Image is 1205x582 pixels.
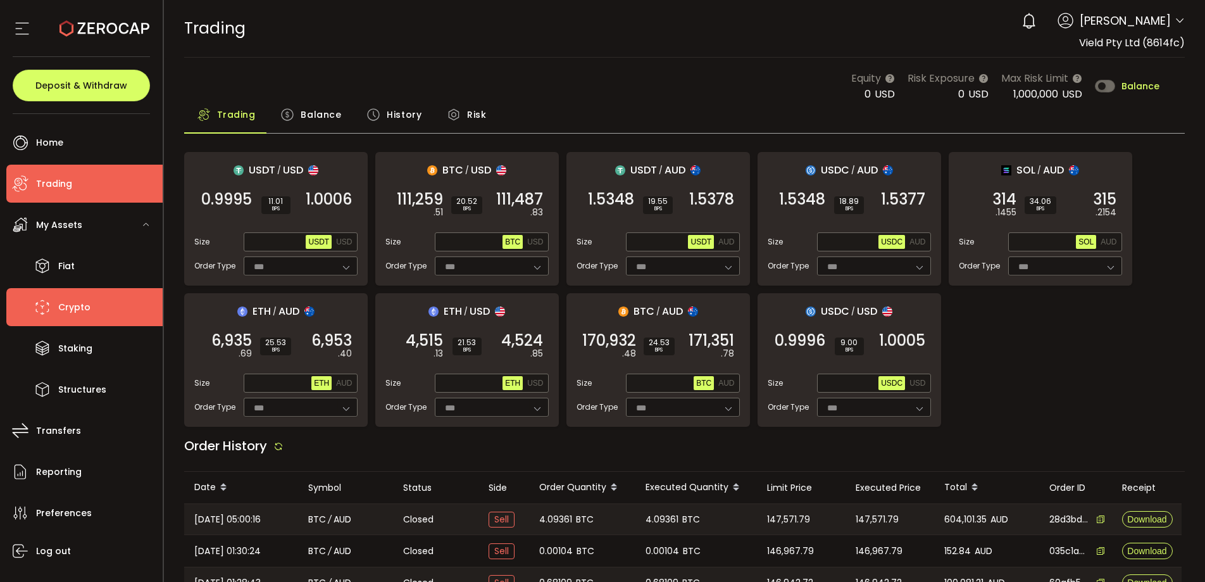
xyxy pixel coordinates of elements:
span: USDT [249,162,275,178]
span: BTC [577,544,594,559]
span: 035c1ae2-8895-44cc-9624-08db6ae5ffb4 [1049,545,1090,558]
span: Size [577,377,592,389]
span: USDT [630,162,657,178]
span: My Assets [36,216,82,234]
span: AUD [909,237,925,246]
span: 1.0006 [306,193,352,206]
em: .83 [530,206,543,219]
span: 146,967.79 [767,544,814,559]
button: SOL [1076,235,1096,249]
em: / [851,165,855,176]
span: 170,932 [582,334,636,347]
span: Order Type [959,260,1000,272]
span: AUD [662,303,683,319]
span: 0.00104 [646,544,679,559]
span: BTC [576,512,594,527]
img: eth_portfolio.svg [237,307,247,317]
button: Download [1122,543,1173,559]
span: 18.89 [839,198,859,205]
span: BTC [634,303,654,319]
span: BTC [308,512,326,527]
span: 315 [1093,193,1116,206]
button: AUD [334,376,354,390]
span: USD [527,379,543,388]
img: btc_portfolio.svg [618,307,628,317]
span: [DATE] 01:30:24 [194,544,261,559]
span: 314 [992,193,1016,206]
em: .48 [622,347,636,360]
img: aud_portfolio.svg [304,307,315,317]
div: Receipt [1112,481,1182,495]
span: 25.53 [265,339,286,346]
span: Risk Exposure [908,70,975,86]
span: BTC [696,379,711,388]
span: Sell [489,543,515,559]
span: AUD [336,379,352,388]
span: 111,487 [496,193,543,206]
span: 0.00104 [539,544,573,559]
span: Trading [36,175,72,193]
span: AUD [1043,162,1064,178]
button: USDC [878,235,905,249]
div: Executed Price [846,481,934,495]
button: USD [525,376,546,390]
img: aud_portfolio.svg [1069,165,1079,175]
img: btc_portfolio.svg [427,165,437,175]
span: Transfers [36,422,81,440]
iframe: Chat Widget [1142,521,1205,582]
span: 1.5348 [588,193,634,206]
span: Order Type [577,260,618,272]
img: usdt_portfolio.svg [234,165,244,175]
span: USD [336,237,352,246]
img: usd_portfolio.svg [308,165,318,175]
span: 1.5348 [779,193,825,206]
div: Side [478,481,529,495]
span: Size [768,377,783,389]
span: 1,000,000 [1013,87,1058,101]
span: 4,515 [406,334,443,347]
em: .51 [434,206,443,219]
span: Structures [58,381,106,399]
span: 111,259 [397,193,443,206]
span: [DATE] 05:00:16 [194,512,261,527]
span: Balance [1121,82,1159,91]
span: USDC [881,379,902,388]
span: AUD [334,512,351,527]
button: BTC [503,235,523,249]
span: Preferences [36,504,92,522]
button: AUD [907,235,928,249]
em: .78 [721,347,734,360]
span: Deposit & Withdraw [35,81,127,90]
div: Order ID [1039,481,1112,495]
span: 152.84 [944,544,971,559]
span: USDC [821,303,849,319]
i: BPS [840,346,859,354]
span: 604,101.35 [944,512,987,527]
em: .85 [530,347,543,360]
span: USD [283,162,303,178]
img: aud_portfolio.svg [690,165,701,175]
span: Order Type [577,402,618,413]
span: AUD [990,512,1008,527]
img: usd_portfolio.svg [495,307,505,317]
em: / [464,306,468,317]
span: Vield Pty Ltd (8614fc) [1079,35,1185,50]
span: ETH [314,379,329,388]
span: Balance [301,102,341,127]
img: usdt_portfolio.svg [615,165,625,175]
span: 24.53 [649,339,670,346]
span: 34.06 [1030,198,1051,205]
span: USDT [308,237,329,246]
em: / [328,512,332,527]
button: Deposit & Withdraw [13,70,150,101]
span: Home [36,134,63,152]
span: Staking [58,339,92,358]
span: Order Type [768,260,809,272]
span: History [387,102,421,127]
span: [PERSON_NAME] [1080,12,1171,29]
button: USD [525,235,546,249]
span: 147,571.79 [767,512,810,527]
em: .2154 [1096,206,1116,219]
i: BPS [458,346,477,354]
